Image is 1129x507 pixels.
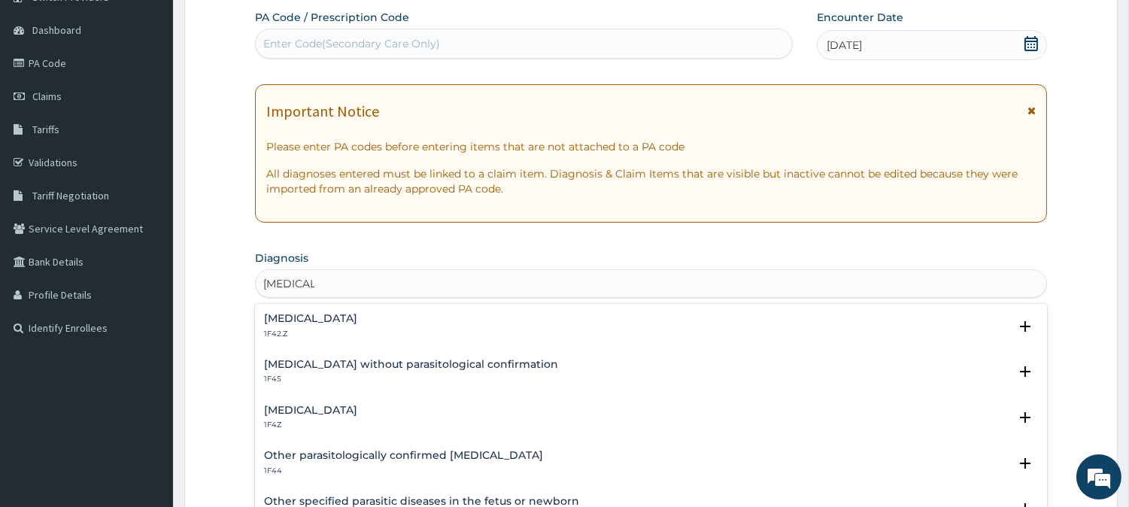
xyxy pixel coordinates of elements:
p: All diagnoses entered must be linked to a claim item. Diagnosis & Claim Items that are visible bu... [266,166,1036,196]
span: We're online! [87,156,208,308]
h4: [MEDICAL_DATA] without parasitological confirmation [264,359,558,370]
h4: Other specified parasitic diseases in the fetus or newborn [264,496,579,507]
i: open select status [1016,317,1034,335]
textarea: Type your message and hit 'Enter' [8,343,287,396]
h4: Other parasitologically confirmed [MEDICAL_DATA] [264,450,543,461]
label: Diagnosis [255,250,308,266]
span: Claims [32,90,62,103]
span: Tariff Negotiation [32,189,109,202]
p: 1F42.Z [264,329,357,339]
span: Dashboard [32,23,81,37]
span: [DATE] [827,38,862,53]
h4: [MEDICAL_DATA] [264,405,357,416]
i: open select status [1016,454,1034,472]
h4: [MEDICAL_DATA] [264,313,357,324]
p: 1F4Z [264,420,357,430]
h1: Important Notice [266,103,379,120]
img: d_794563401_company_1708531726252_794563401 [28,75,61,113]
p: 1F45 [264,374,558,384]
div: Minimize live chat window [247,8,283,44]
span: Tariffs [32,123,59,136]
div: Enter Code(Secondary Care Only) [263,36,440,51]
p: Please enter PA codes before entering items that are not attached to a PA code [266,139,1036,154]
i: open select status [1016,363,1034,381]
p: 1F44 [264,466,543,476]
label: Encounter Date [817,10,903,25]
i: open select status [1016,408,1034,427]
label: PA Code / Prescription Code [255,10,409,25]
div: Chat with us now [78,84,253,104]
